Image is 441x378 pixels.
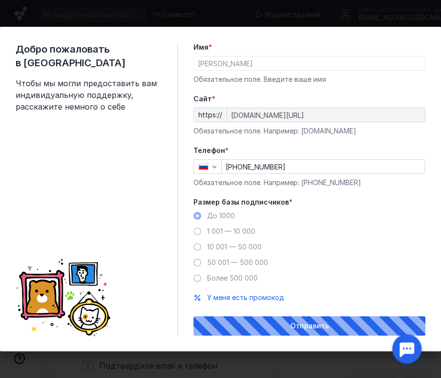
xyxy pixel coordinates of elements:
span: У меня есть промокод [207,293,284,302]
button: У меня есть промокод [207,293,284,302]
span: Cайт [193,94,212,104]
span: Телефон [193,146,225,155]
div: Обязательное поле. Введите ваше имя [193,75,425,84]
span: Чтобы мы могли предоставить вам индивидуальную поддержку, расскажите немного о себе [16,77,162,113]
div: Обязательное поле. Например: [PHONE_NUMBER] [193,178,425,188]
span: Добро пожаловать в [GEOGRAPHIC_DATA] [16,42,162,70]
div: Обязательное поле. Например: [DOMAIN_NAME] [193,126,425,136]
span: Имя [193,42,209,52]
span: Размер базы подписчиков [193,197,289,207]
